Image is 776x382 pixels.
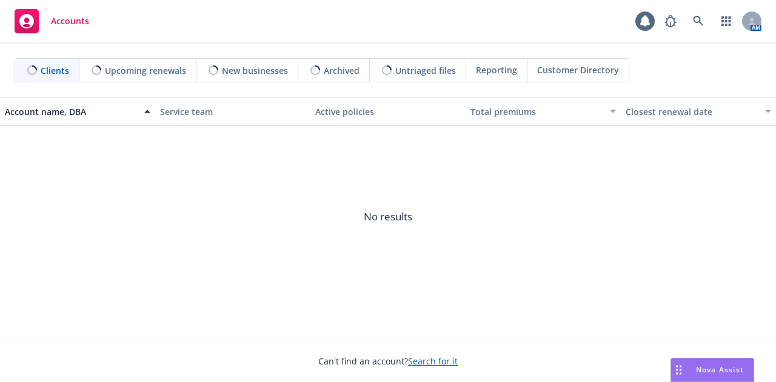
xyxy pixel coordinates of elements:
span: New businesses [222,64,288,77]
a: Report a Bug [658,9,683,33]
button: Nova Assist [671,358,754,382]
a: Switch app [714,9,738,33]
span: Reporting [476,64,517,76]
a: Search [686,9,711,33]
span: Untriaged files [395,64,456,77]
div: Service team [160,105,306,118]
div: Active policies [315,105,461,118]
a: Search for it [408,355,458,367]
div: Closest renewal date [626,105,758,118]
span: Clients [41,64,69,77]
div: Drag to move [671,358,686,381]
span: Accounts [51,16,89,26]
button: Active policies [310,97,466,126]
span: Upcoming renewals [105,64,186,77]
button: Closest renewal date [621,97,776,126]
span: Archived [324,64,360,77]
div: Total premiums [470,105,603,118]
span: Customer Directory [537,64,619,76]
button: Total premiums [466,97,621,126]
div: Account name, DBA [5,105,137,118]
a: Accounts [10,4,94,38]
span: Can't find an account? [318,355,458,367]
span: Nova Assist [696,364,744,375]
button: Service team [155,97,310,126]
